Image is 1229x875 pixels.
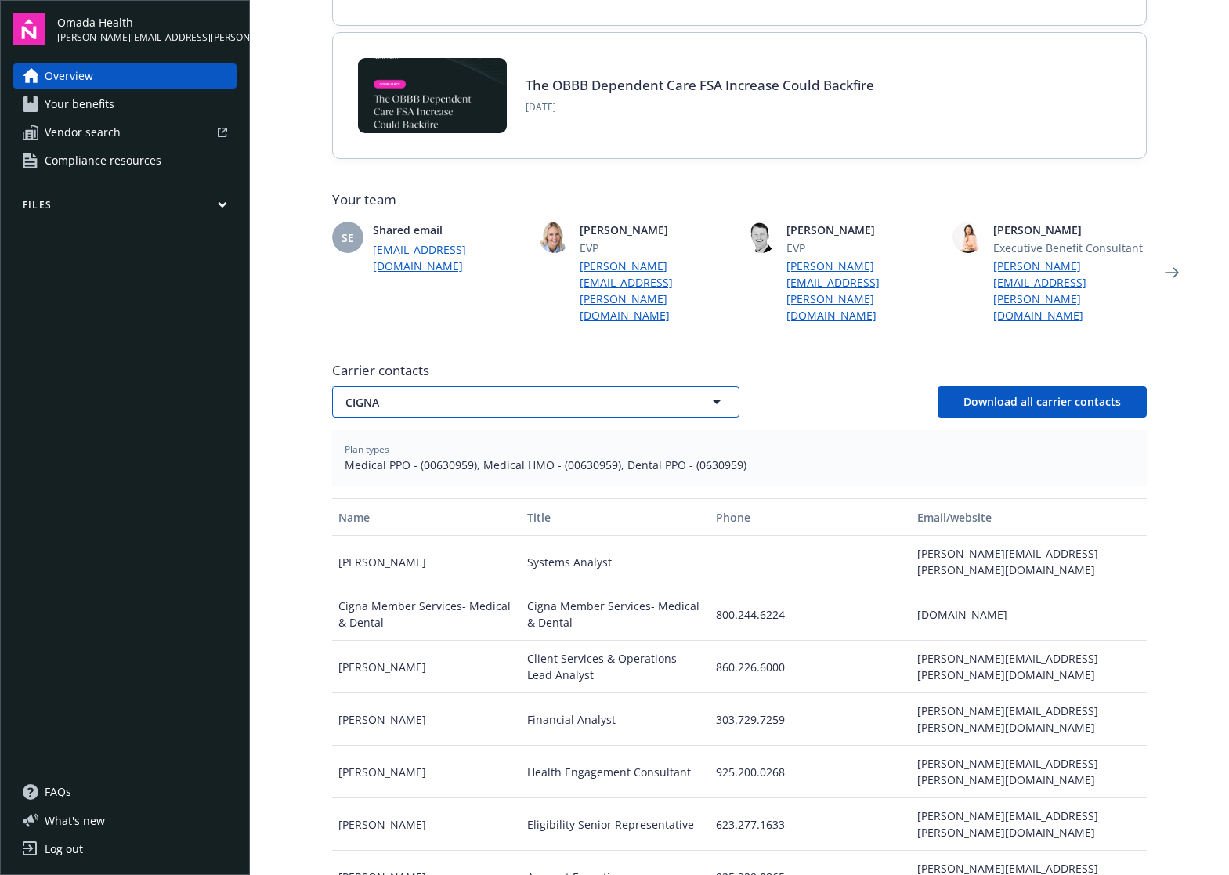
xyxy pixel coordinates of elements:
span: Vendor search [45,120,121,145]
button: Download all carrier contacts [938,386,1147,418]
div: Financial Analyst [521,693,710,746]
span: Shared email [373,222,526,238]
span: Omada Health [57,14,237,31]
img: photo [746,222,777,253]
div: Log out [45,837,83,862]
div: [PERSON_NAME][EMAIL_ADDRESS][PERSON_NAME][DOMAIN_NAME] [911,536,1147,588]
div: [PERSON_NAME] [332,746,521,798]
div: Email/website [917,509,1140,526]
div: Name [338,509,515,526]
a: Vendor search [13,120,237,145]
span: Overview [45,63,93,89]
span: Carrier contacts [332,361,1147,380]
button: Email/website [911,498,1147,536]
span: Plan types [345,443,1134,457]
span: SE [342,230,354,246]
img: BLOG-Card Image - Compliance - OBBB Dep Care FSA - 08-01-25.jpg [358,58,507,133]
a: The OBBB Dependent Care FSA Increase Could Backfire [526,76,874,94]
span: [PERSON_NAME] [580,222,733,238]
a: Compliance resources [13,148,237,173]
span: Executive Benefit Consultant [993,240,1147,256]
a: [EMAIL_ADDRESS][DOMAIN_NAME] [373,241,526,274]
a: [PERSON_NAME][EMAIL_ADDRESS][PERSON_NAME][DOMAIN_NAME] [786,258,940,324]
button: Files [13,198,237,218]
div: [PERSON_NAME][EMAIL_ADDRESS][PERSON_NAME][DOMAIN_NAME] [911,746,1147,798]
div: Health Engagement Consultant [521,746,710,798]
div: [DOMAIN_NAME] [911,588,1147,641]
div: Client Services & Operations Lead Analyst [521,641,710,693]
div: [PERSON_NAME][EMAIL_ADDRESS][PERSON_NAME][DOMAIN_NAME] [911,693,1147,746]
span: EVP [580,240,733,256]
span: Download all carrier contacts [963,394,1121,409]
div: 303.729.7259 [710,693,910,746]
div: Eligibility Senior Representative [521,798,710,851]
img: photo [952,222,984,253]
div: Phone [716,509,904,526]
span: Compliance resources [45,148,161,173]
div: [PERSON_NAME][EMAIL_ADDRESS][PERSON_NAME][DOMAIN_NAME] [911,798,1147,851]
span: [PERSON_NAME] [993,222,1147,238]
button: Title [521,498,710,536]
button: Name [332,498,521,536]
div: [PERSON_NAME] [332,693,521,746]
span: What ' s new [45,812,105,829]
span: [PERSON_NAME][EMAIL_ADDRESS][PERSON_NAME][DOMAIN_NAME] [57,31,237,45]
img: navigator-logo.svg [13,13,45,45]
a: Your benefits [13,92,237,117]
a: [PERSON_NAME][EMAIL_ADDRESS][PERSON_NAME][DOMAIN_NAME] [580,258,733,324]
div: 925.200.0268 [710,746,910,798]
button: Omada Health[PERSON_NAME][EMAIL_ADDRESS][PERSON_NAME][DOMAIN_NAME] [57,13,237,45]
div: Systems Analyst [521,536,710,588]
span: CIGNA [345,394,671,410]
div: Cigna Member Services- Medical & Dental [332,588,521,641]
span: Medical PPO - (00630959), Medical HMO - (00630959), Dental PPO - (0630959) [345,457,1134,473]
a: FAQs [13,779,237,804]
div: 623.277.1633 [710,798,910,851]
span: [PERSON_NAME] [786,222,940,238]
span: [DATE] [526,100,874,114]
a: Overview [13,63,237,89]
div: 800.244.6224 [710,588,910,641]
div: [PERSON_NAME] [332,641,521,693]
span: Your benefits [45,92,114,117]
div: Cigna Member Services- Medical & Dental [521,588,710,641]
button: CIGNA [332,386,739,418]
a: Next [1159,260,1184,285]
img: photo [539,222,570,253]
span: Your team [332,190,1147,209]
a: [PERSON_NAME][EMAIL_ADDRESS][PERSON_NAME][DOMAIN_NAME] [993,258,1147,324]
div: [PERSON_NAME][EMAIL_ADDRESS][PERSON_NAME][DOMAIN_NAME] [911,641,1147,693]
span: EVP [786,240,940,256]
button: Phone [710,498,910,536]
div: Title [527,509,703,526]
div: 860.226.6000 [710,641,910,693]
span: FAQs [45,779,71,804]
button: What's new [13,812,130,829]
div: [PERSON_NAME] [332,536,521,588]
div: [PERSON_NAME] [332,798,521,851]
